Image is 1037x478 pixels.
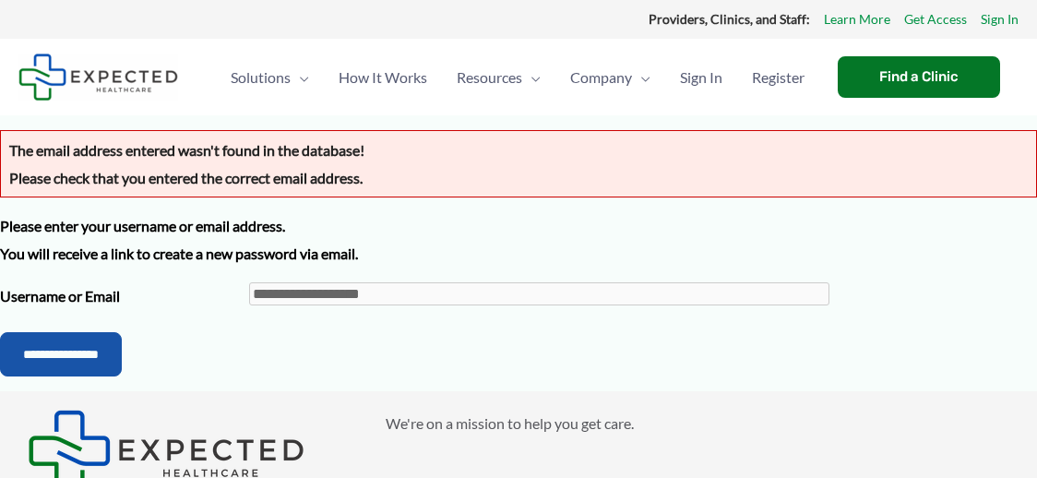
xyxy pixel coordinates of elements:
a: ResourcesMenu Toggle [442,45,555,110]
span: Menu Toggle [522,45,541,110]
span: Register [752,45,805,110]
a: Register [737,45,819,110]
span: Resources [457,45,522,110]
a: Find a Clinic [838,56,1000,98]
a: CompanyMenu Toggle [555,45,665,110]
strong: The email address entered wasn't found in the database! Please check that you entered the correct... [9,141,364,186]
span: Menu Toggle [632,45,650,110]
a: Sign In [665,45,737,110]
a: How It Works [324,45,442,110]
span: How It Works [339,45,427,110]
span: Menu Toggle [291,45,309,110]
span: Solutions [231,45,291,110]
span: Company [570,45,632,110]
a: Get Access [904,7,967,31]
nav: Primary Site Navigation [216,45,819,110]
p: We're on a mission to help you get care. [386,410,1009,437]
a: SolutionsMenu Toggle [216,45,324,110]
a: Learn More [824,7,890,31]
img: Expected Healthcare Logo - side, dark font, small [18,54,178,101]
span: Sign In [680,45,722,110]
a: Sign In [981,7,1019,31]
strong: Providers, Clinics, and Staff: [649,11,810,27]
